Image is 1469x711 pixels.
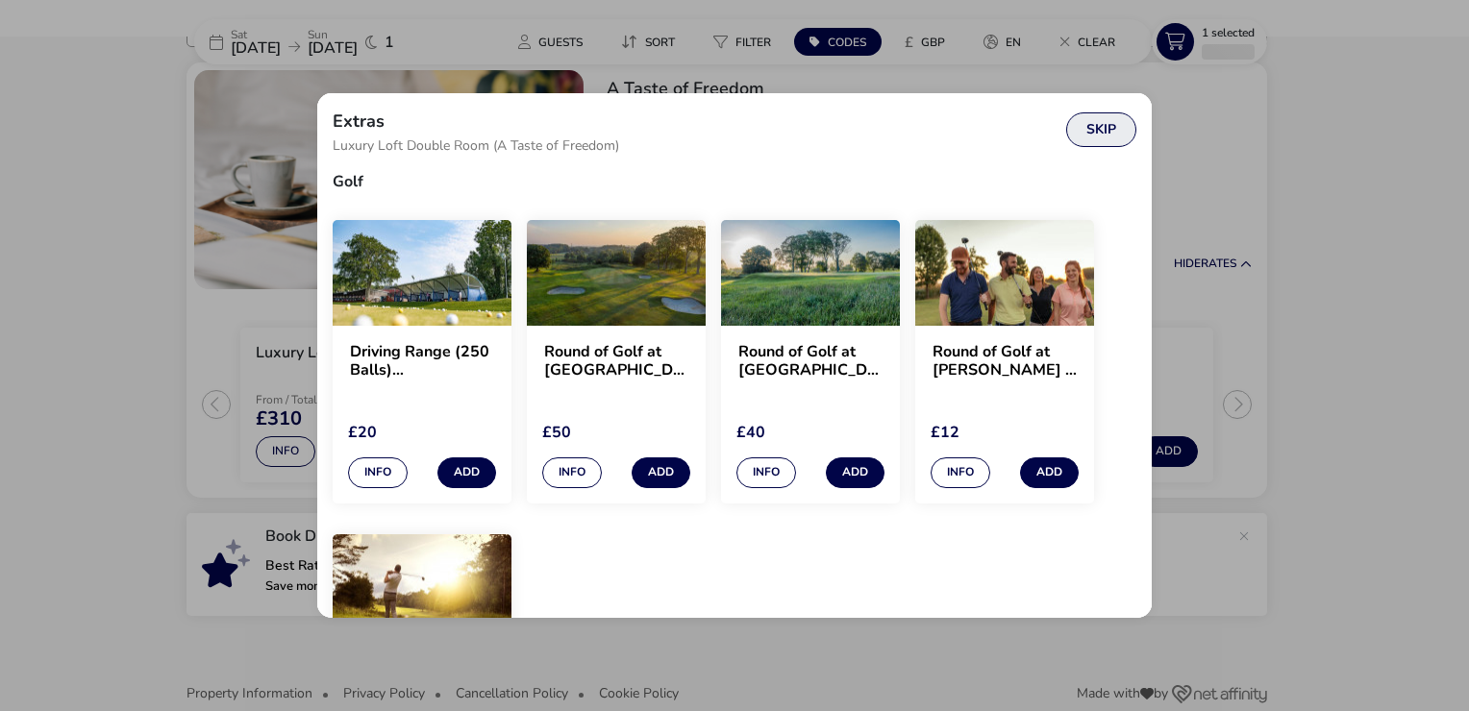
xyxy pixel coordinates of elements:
button: Add [826,457,884,488]
span: £50 [542,422,571,443]
h3: Golf [333,159,1136,205]
button: Add [437,457,496,488]
button: Info [736,457,796,488]
h2: Round of Golf at [PERSON_NAME] – 18-Hole (Par 3) [933,343,1077,380]
button: Info [348,457,408,488]
h2: Driving Range (250 Balls) [PERSON_NAME] [350,343,494,380]
button: Add [1020,457,1079,488]
button: Info [542,457,602,488]
button: Info [931,457,990,488]
h2: Extras [333,112,385,130]
span: £20 [348,422,377,443]
div: extras selection modal [317,93,1152,618]
span: £12 [931,422,959,443]
button: Skip [1066,112,1136,147]
h2: Round of Golf at [GEOGRAPHIC_DATA] GC – 18-Hole (Ava Course) [738,343,883,380]
button: Add [632,457,690,488]
h2: Round of Golf at [GEOGRAPHIC_DATA] GC – 18-Hole (Dufferin Course) [544,343,688,380]
span: £40 [736,422,765,443]
span: Luxury Loft Double Room (A Taste of Freedom) [333,139,619,153]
